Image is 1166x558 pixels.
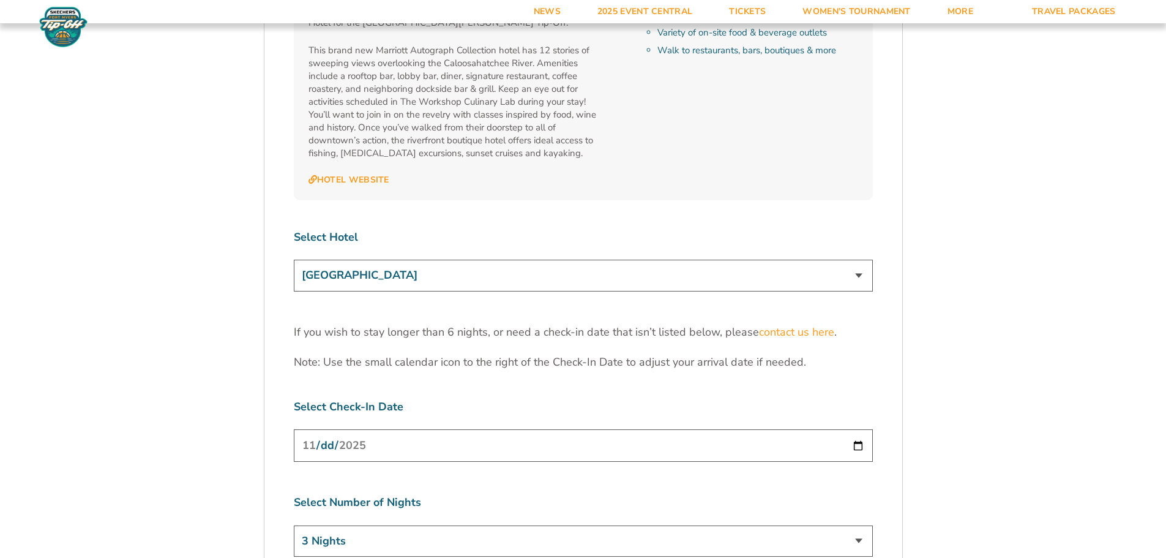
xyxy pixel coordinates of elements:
li: Variety of on-site food & beverage outlets [657,26,858,39]
p: Note: Use the small calendar icon to the right of the Check-In Date to adjust your arrival date i... [294,355,873,370]
p: If you wish to stay longer than 6 nights, or need a check-in date that isn’t listed below, please . [294,325,873,340]
img: Fort Myers Tip-Off [37,6,90,48]
label: Select Number of Nights [294,495,873,510]
label: Select Check-In Date [294,399,873,415]
a: contact us here [759,325,834,340]
a: Hotel Website [308,175,389,186]
li: Walk to restaurants, bars, boutiques & more [657,44,858,57]
p: This brand new Marriott Autograph Collection hotel has 12 stories of sweeping views overlooking t... [308,44,602,160]
label: Select Hotel [294,230,873,245]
